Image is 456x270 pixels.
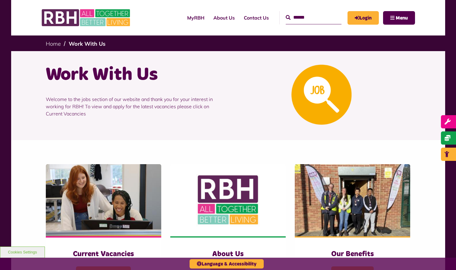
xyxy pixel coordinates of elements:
[307,250,398,259] h3: Our Benefits
[46,164,161,236] img: IMG 1470
[291,65,352,125] img: Looking For A Job
[182,250,274,259] h3: About Us
[183,10,209,26] a: MyRBH
[41,6,132,29] img: RBH
[46,87,224,126] p: Welcome to the jobs section of our website and thank you for your interest in working for RBH! To...
[396,16,408,20] span: Menu
[46,63,224,87] h1: Work With Us
[69,40,105,47] a: Work With Us
[348,11,379,25] a: MyRBH
[46,40,61,47] a: Home
[58,250,149,259] h3: Current Vacancies
[239,10,273,26] a: Contact Us
[209,10,239,26] a: About Us
[170,164,286,236] img: RBH Logo Social Media 480X360 (1)
[383,11,415,25] button: Navigation
[190,259,264,268] button: Language & Accessibility
[429,243,456,270] iframe: Netcall Web Assistant for live chat
[295,164,410,236] img: Dropinfreehold2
